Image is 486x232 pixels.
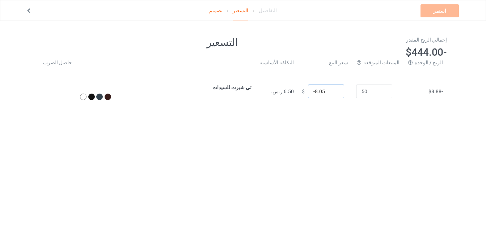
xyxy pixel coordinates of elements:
[255,59,298,71] th: التكلفة الأساسية
[271,89,294,94] span: 6.50 ر.س.
[428,89,443,94] span: -$8.88
[39,36,238,49] h1: التسعير
[248,36,447,43] div: إجمالي الربح المقدر
[233,0,248,21] div: التسعير
[39,59,76,71] th: حاصل الضرب
[259,0,277,21] div: التفاصيل
[406,46,447,58] span: -$444.00
[212,85,252,90] b: تي شيرت للسيدات
[302,89,305,94] span: $
[298,59,352,71] th: سعر البيع
[209,0,223,21] a: تصميم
